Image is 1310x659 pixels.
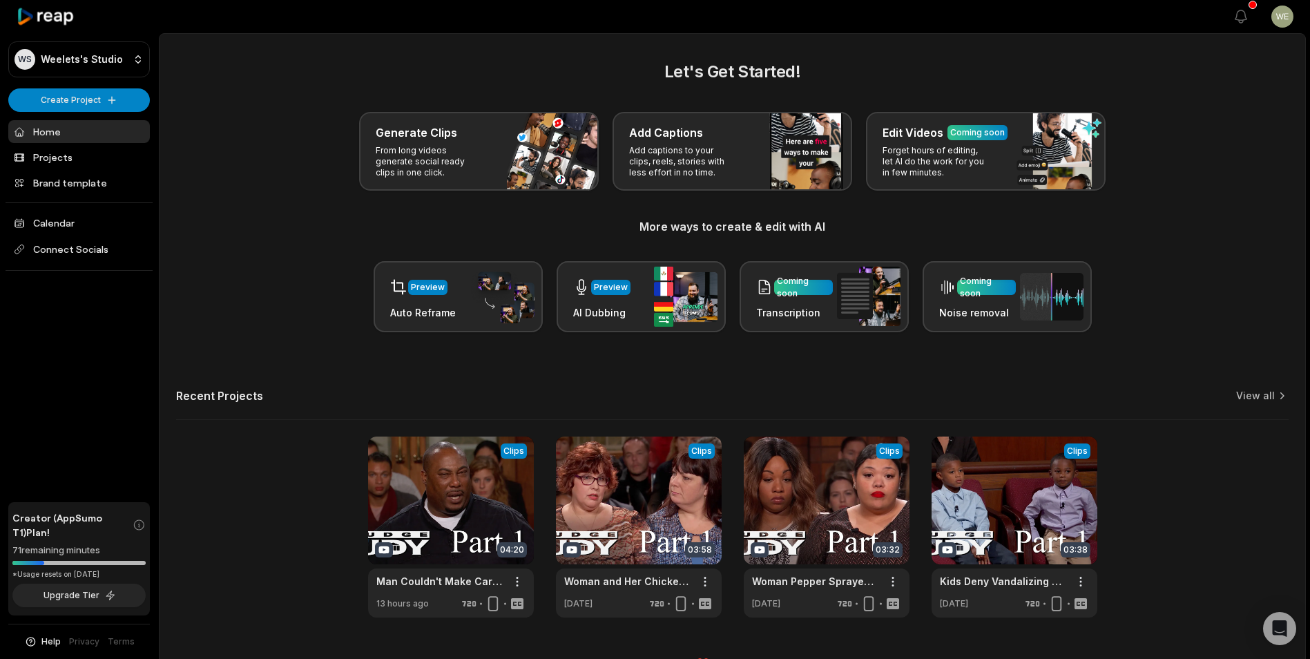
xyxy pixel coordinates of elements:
[629,124,703,141] h3: Add Captions
[837,267,900,326] img: transcription.png
[1263,612,1296,645] div: Open Intercom Messenger
[15,49,35,70] div: WS
[41,53,123,66] p: Weelets's Studio
[12,584,146,607] button: Upgrade Tier
[752,574,879,589] a: Woman Pepper Sprayed By Man’s Mistress! | Part 1
[777,275,830,300] div: Coming soon
[69,636,99,648] a: Privacy
[883,124,943,141] h3: Edit Videos
[8,120,150,143] a: Home
[629,145,736,178] p: Add captions to your clips, reels, stories with less effort in no time.
[390,305,456,320] h3: Auto Reframe
[176,218,1289,235] h3: More ways to create & edit with AI
[24,636,61,648] button: Help
[940,574,1067,589] a: Kids Deny Vandalizing Neighbor's Car | Part 1
[960,275,1013,300] div: Coming soon
[12,544,146,557] div: 71 remaining minutes
[8,171,150,194] a: Brand template
[8,237,150,262] span: Connect Socials
[8,146,150,169] a: Projects
[573,305,630,320] h3: AI Dubbing
[950,126,1005,139] div: Coming soon
[8,211,150,234] a: Calendar
[594,281,628,294] div: Preview
[176,389,263,403] h2: Recent Projects
[883,145,990,178] p: Forget hours of editing, let AI do the work for you in few minutes.
[12,510,133,539] span: Creator (AppSumo T1) Plan!
[654,267,717,327] img: ai_dubbing.png
[1236,389,1275,403] a: View all
[41,636,61,648] span: Help
[939,305,1016,320] h3: Noise removal
[471,270,534,324] img: auto_reframe.png
[12,569,146,580] div: *Usage resets on [DATE]
[564,574,691,589] a: Woman and Her Chickens Flew the Coop! | Part 1
[411,281,445,294] div: Preview
[8,88,150,112] button: Create Project
[108,636,135,648] a: Terms
[376,124,457,141] h3: Generate Clips
[376,145,483,178] p: From long videos generate social ready clips in one click.
[756,305,833,320] h3: Transcription
[176,59,1289,84] h2: Let's Get Started!
[1020,273,1083,321] img: noise_removal.png
[376,574,503,589] a: Man Couldn't Make Car Payments in Jail! | Part 1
